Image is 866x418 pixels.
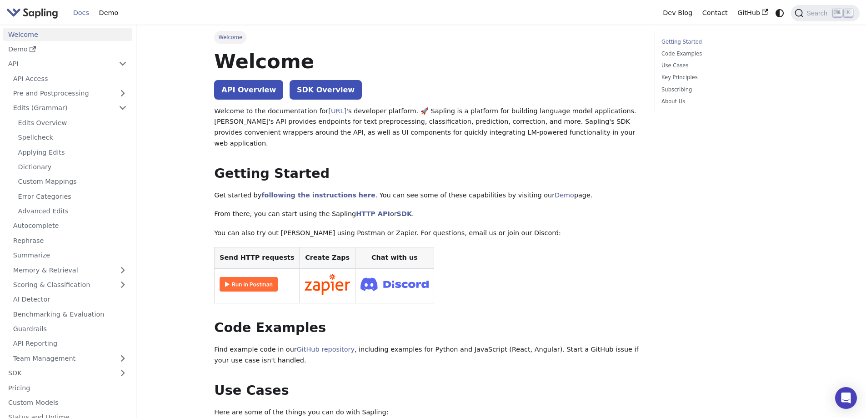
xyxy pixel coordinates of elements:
a: Rephrase [8,234,132,247]
h2: Getting Started [214,166,641,182]
p: Get started by . You can see some of these capabilities by visiting our page. [214,190,641,201]
kbd: K [844,9,853,17]
a: Pricing [3,381,132,394]
a: Scoring & Classification [8,278,132,292]
a: Key Principles [661,73,785,82]
p: You can also try out [PERSON_NAME] using Postman or Zapier. For questions, email us or join our D... [214,228,641,239]
a: Advanced Edits [13,205,132,218]
a: Subscribing [661,86,785,94]
a: Dev Blog [658,6,697,20]
a: HTTP API [356,210,390,217]
img: Sapling.ai [6,6,58,20]
img: Run in Postman [220,277,278,292]
a: Applying Edits [13,146,132,159]
h1: Welcome [214,49,641,74]
a: Code Examples [661,50,785,58]
button: Expand sidebar category 'SDK' [114,367,132,380]
div: Open Intercom Messenger [835,387,857,409]
a: Benchmarking & Evaluation [8,307,132,321]
a: Edits Overview [13,116,132,129]
a: Custom Mappings [13,175,132,188]
a: Spellcheck [13,131,132,144]
th: Create Zaps [300,247,355,268]
a: Sapling.ai [6,6,61,20]
p: From there, you can start using the Sapling or . [214,209,641,220]
nav: Breadcrumbs [214,31,641,44]
a: SDK [3,367,114,380]
button: Search (Ctrl+K) [791,5,859,21]
p: Find example code in our , including examples for Python and JavaScript (React, Angular). Start a... [214,344,641,366]
a: Docs [68,6,94,20]
a: Contact [697,6,733,20]
a: Team Management [8,352,132,365]
button: Collapse sidebar category 'API' [114,57,132,71]
a: GitHub [732,6,773,20]
img: Join Discord [360,275,429,293]
a: [URL] [328,107,346,115]
a: API Reporting [8,337,132,350]
a: Guardrails [8,322,132,336]
img: Connect in Zapier [305,274,350,295]
th: Send HTTP requests [215,247,300,268]
a: GitHub repository [297,346,355,353]
a: About Us [661,97,785,106]
a: API [3,57,114,71]
p: Welcome to the documentation for 's developer platform. 🚀 Sapling is a platform for building lang... [214,106,641,149]
th: Chat with us [355,247,434,268]
button: Switch between dark and light mode (currently system mode) [773,6,786,20]
h2: Code Examples [214,320,641,336]
a: Error Categories [13,190,132,203]
a: SDK Overview [290,80,362,100]
a: Demo [94,6,123,20]
a: Use Cases [661,61,785,70]
span: Search [804,10,833,17]
p: Here are some of the things you can do with Sapling: [214,407,641,418]
a: Demo [3,43,132,56]
a: API Access [8,72,132,85]
a: Getting Started [661,38,785,46]
a: Memory & Retrieval [8,263,132,277]
a: Autocomplete [8,219,132,232]
a: Edits (Grammar) [8,101,132,115]
h2: Use Cases [214,383,641,399]
a: Summarize [8,249,132,262]
a: SDK [397,210,412,217]
a: Welcome [3,28,132,41]
a: Dictionary [13,161,132,174]
a: Pre and Postprocessing [8,87,132,100]
span: Welcome [214,31,246,44]
a: Custom Models [3,396,132,409]
a: AI Detector [8,293,132,306]
a: following the instructions here [261,191,375,199]
a: API Overview [214,80,283,100]
a: Demo [555,191,574,199]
